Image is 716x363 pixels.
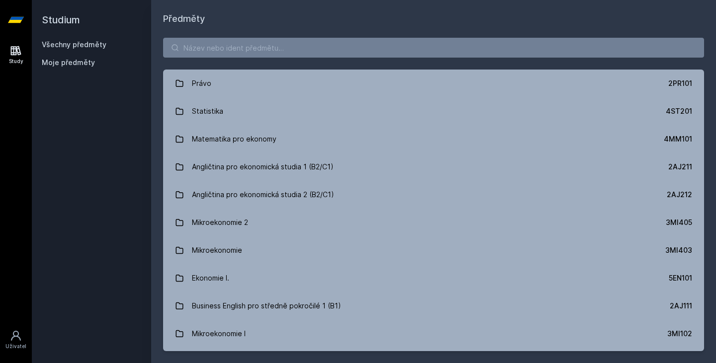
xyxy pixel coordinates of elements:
[163,236,704,264] a: Mikroekonomie 3MI403
[163,12,704,26] h1: Předměty
[192,268,229,288] div: Ekonomie I.
[666,218,692,227] div: 3MI405
[163,38,704,58] input: Název nebo ident předmětu…
[163,125,704,153] a: Matematika pro ekonomy 4MM101
[163,70,704,97] a: Právo 2PR101
[192,73,211,93] div: Právo
[192,101,223,121] div: Statistika
[9,58,23,65] div: Study
[192,240,242,260] div: Mikroekonomie
[664,134,692,144] div: 4MM101
[163,320,704,348] a: Mikroekonomie I 3MI102
[5,343,26,350] div: Uživatel
[192,157,334,177] div: Angličtina pro ekonomická studia 1 (B2/C1)
[668,162,692,172] div: 2AJ211
[192,213,248,232] div: Mikroekonomie 2
[163,153,704,181] a: Angličtina pro ekonomická studia 1 (B2/C1) 2AJ211
[192,296,341,316] div: Business English pro středně pokročilé 1 (B1)
[163,209,704,236] a: Mikroekonomie 2 3MI405
[42,58,95,68] span: Moje předměty
[670,301,692,311] div: 2AJ111
[42,40,106,49] a: Všechny předměty
[667,329,692,339] div: 3MI102
[163,292,704,320] a: Business English pro středně pokročilé 1 (B1) 2AJ111
[163,97,704,125] a: Statistika 4ST201
[192,129,276,149] div: Matematika pro ekonomy
[668,78,692,88] div: 2PR101
[192,185,334,205] div: Angličtina pro ekonomická studia 2 (B2/C1)
[163,264,704,292] a: Ekonomie I. 5EN101
[2,40,30,70] a: Study
[667,190,692,200] div: 2AJ212
[163,181,704,209] a: Angličtina pro ekonomická studia 2 (B2/C1) 2AJ212
[669,273,692,283] div: 5EN101
[666,106,692,116] div: 4ST201
[665,245,692,255] div: 3MI403
[192,324,246,344] div: Mikroekonomie I
[2,325,30,355] a: Uživatel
